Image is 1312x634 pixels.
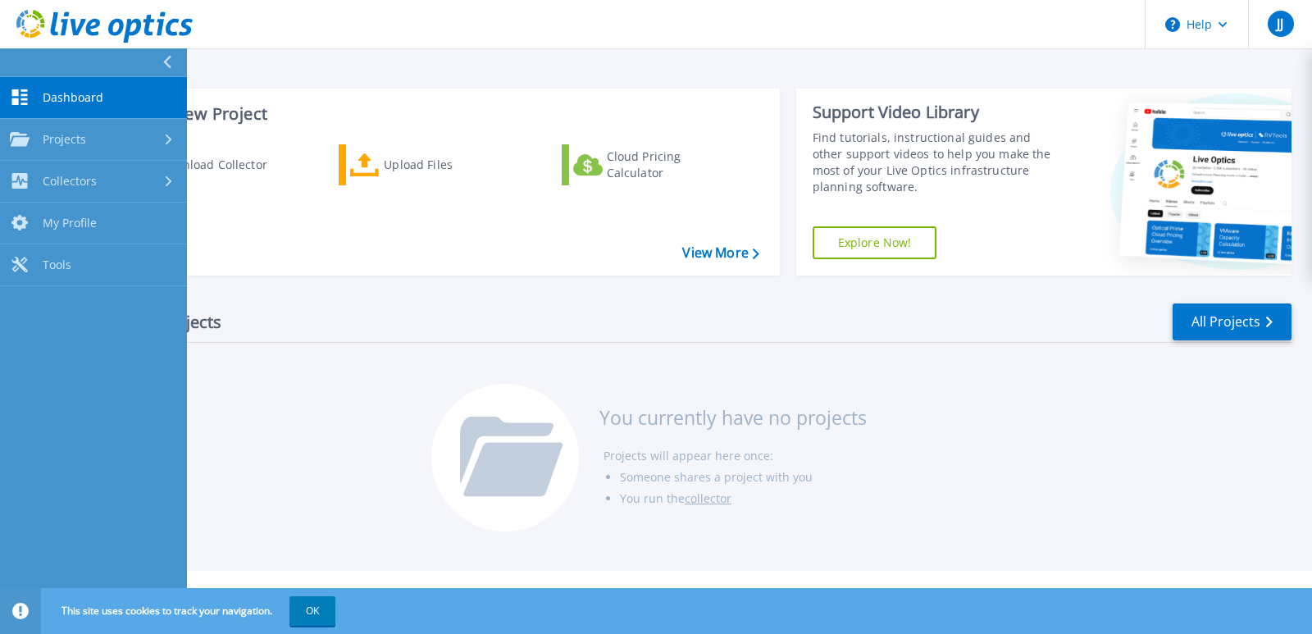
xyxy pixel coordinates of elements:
span: JJ [1277,17,1283,30]
a: Download Collector [116,144,299,185]
a: Cloud Pricing Calculator [562,144,745,185]
span: Projects [43,132,86,147]
button: OK [289,596,335,626]
span: Tools [43,258,71,272]
span: This site uses cookies to track your navigation. [45,596,335,626]
div: Cloud Pricing Calculator [607,148,738,181]
div: Find tutorials, instructional guides and other support videos to help you make the most of your L... [813,130,1062,195]
div: Support Video Library [813,102,1062,123]
li: You run the [620,488,867,509]
div: Download Collector [158,148,289,181]
a: Upload Files [339,144,522,185]
a: View More [682,245,758,261]
a: All Projects [1173,303,1291,340]
a: Explore Now! [813,226,937,259]
span: Collectors [43,174,97,189]
h3: Start a New Project [116,105,758,123]
div: Upload Files [384,148,515,181]
span: Dashboard [43,90,103,105]
li: Someone shares a project with you [620,467,867,488]
h3: You currently have no projects [599,408,867,426]
span: My Profile [43,216,97,230]
a: collector [685,490,731,506]
li: Projects will appear here once: [604,445,867,467]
